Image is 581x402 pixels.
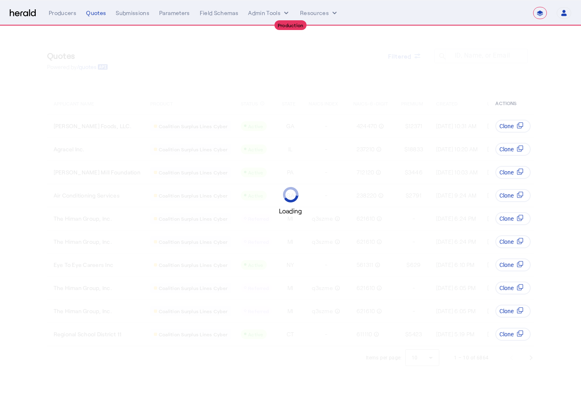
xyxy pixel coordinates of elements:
[496,212,531,225] button: Clone
[10,9,36,17] img: Herald Logo
[86,9,106,17] div: Quotes
[496,189,531,202] button: Clone
[496,328,531,341] button: Clone
[116,9,149,17] div: Submissions
[500,330,514,338] span: Clone
[500,307,514,315] span: Clone
[274,20,307,30] div: Production
[496,166,531,179] button: Clone
[159,9,190,17] div: Parameters
[500,238,514,246] span: Clone
[496,282,531,295] button: Clone
[496,305,531,318] button: Clone
[500,168,514,176] span: Clone
[496,235,531,248] button: Clone
[49,9,76,17] div: Producers
[500,122,514,130] span: Clone
[496,258,531,271] button: Clone
[496,120,531,133] button: Clone
[300,9,339,17] button: Resources dropdown menu
[500,215,514,223] span: Clone
[200,9,239,17] div: Field Schemas
[496,143,531,156] button: Clone
[489,92,534,114] th: ACTIONS
[500,261,514,269] span: Clone
[500,145,514,153] span: Clone
[500,191,514,200] span: Clone
[500,284,514,292] span: Clone
[248,9,290,17] button: internal dropdown menu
